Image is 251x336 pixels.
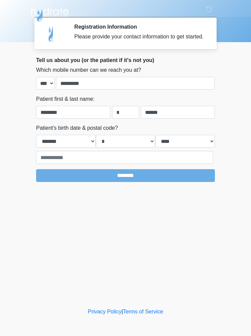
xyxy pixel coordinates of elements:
[121,309,123,314] a: |
[36,57,215,63] h2: Tell us about you (or the patient if it's not you)
[36,95,94,103] label: Patient first & last name:
[123,309,163,314] a: Terms of Service
[41,24,61,44] img: Agent Avatar
[74,33,205,41] div: Please provide your contact information to get started.
[88,309,122,314] a: Privacy Policy
[36,66,141,74] label: Which mobile number can we reach you at?
[29,5,70,22] img: Hydrate IV Bar - Flagstaff Logo
[36,124,118,132] label: Patient's birth date & postal code?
